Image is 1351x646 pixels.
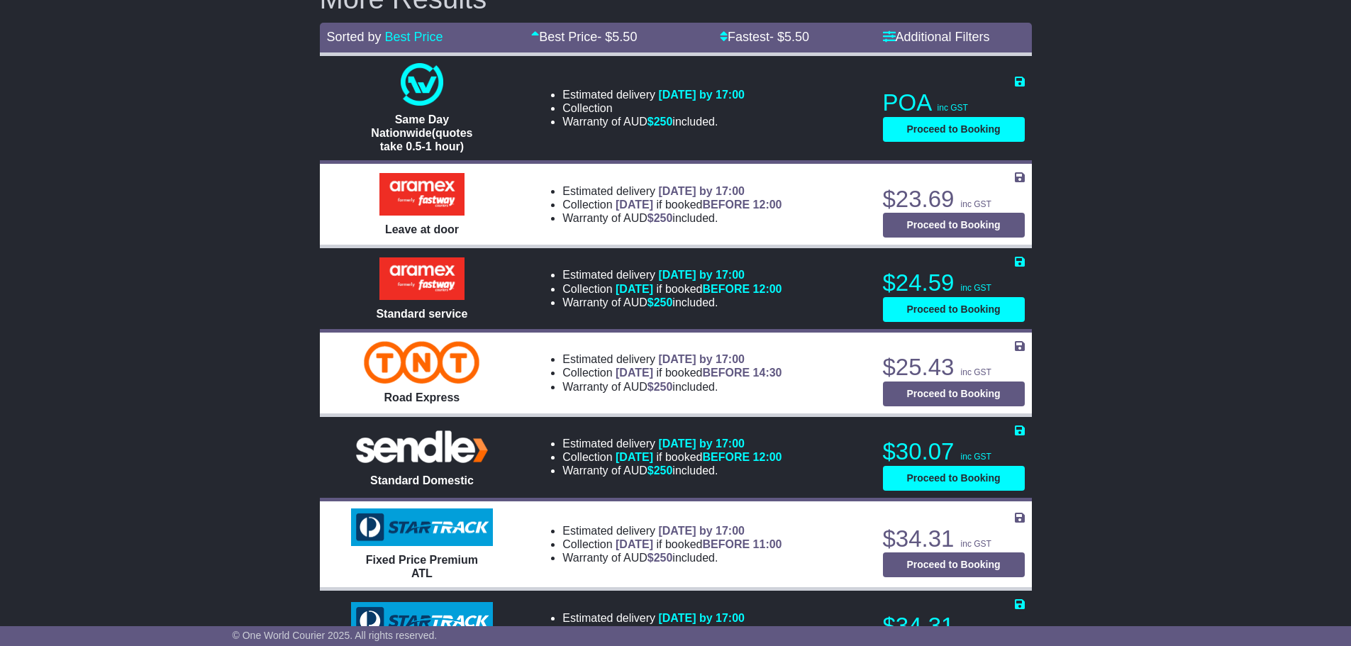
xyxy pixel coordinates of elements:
[385,30,443,44] a: Best Price
[616,625,782,637] span: if booked
[562,524,782,538] li: Estimated delivery
[883,117,1025,142] button: Proceed to Booking
[702,199,750,211] span: BEFORE
[702,283,750,295] span: BEFORE
[616,283,782,295] span: if booked
[562,184,782,198] li: Estimated delivery
[883,466,1025,491] button: Proceed to Booking
[562,366,782,379] li: Collection
[658,438,745,450] span: [DATE] by 17:00
[883,297,1025,322] button: Proceed to Booking
[376,308,467,320] span: Standard service
[364,341,479,384] img: TNT Domestic: Road Express
[658,269,745,281] span: [DATE] by 17:00
[562,464,782,477] li: Warranty of AUD included.
[351,602,493,640] img: StarTrack: Fixed Price Premium
[654,381,673,393] span: 250
[384,391,460,403] span: Road Express
[562,88,745,101] li: Estimated delivery
[351,508,493,547] img: StarTrack: Fixed Price Premium ATL
[371,113,472,152] span: Same Day Nationwide(quotes take 0.5-1 hour)
[702,538,750,550] span: BEFORE
[961,452,991,462] span: inc GST
[531,30,637,44] a: Best Price- $5.50
[702,451,750,463] span: BEFORE
[654,296,673,308] span: 250
[883,552,1025,577] button: Proceed to Booking
[379,173,465,216] img: Aramex: Leave at door
[654,212,673,224] span: 250
[658,612,745,624] span: [DATE] by 17:00
[658,525,745,537] span: [DATE] by 17:00
[616,625,653,637] span: [DATE]
[961,283,991,293] span: inc GST
[562,538,782,551] li: Collection
[616,283,653,295] span: [DATE]
[616,451,782,463] span: if booked
[616,451,653,463] span: [DATE]
[883,353,1025,382] p: $25.43
[647,116,673,128] span: $
[562,101,745,115] li: Collection
[961,539,991,549] span: inc GST
[562,352,782,366] li: Estimated delivery
[647,464,673,477] span: $
[562,437,782,450] li: Estimated delivery
[883,89,1025,117] p: POA
[385,223,459,235] span: Leave at door
[883,438,1025,466] p: $30.07
[753,538,782,550] span: 11:00
[647,552,673,564] span: $
[562,296,782,309] li: Warranty of AUD included.
[647,212,673,224] span: $
[753,625,782,637] span: 11:00
[753,199,782,211] span: 12:00
[366,554,478,579] span: Fixed Price Premium ATL
[612,30,637,44] span: 5.50
[961,199,991,209] span: inc GST
[327,30,382,44] span: Sorted by
[562,380,782,394] li: Warranty of AUD included.
[562,611,782,625] li: Estimated delivery
[562,198,782,211] li: Collection
[616,367,653,379] span: [DATE]
[702,625,750,637] span: BEFORE
[883,525,1025,553] p: $34.31
[597,30,637,44] span: - $
[616,199,782,211] span: if booked
[616,538,782,550] span: if booked
[658,185,745,197] span: [DATE] by 17:00
[720,30,809,44] a: Fastest- $5.50
[647,381,673,393] span: $
[562,282,782,296] li: Collection
[753,451,782,463] span: 12:00
[883,612,1025,640] p: $34.31
[562,551,782,564] li: Warranty of AUD included.
[883,185,1025,213] p: $23.69
[938,103,968,113] span: inc GST
[658,353,745,365] span: [DATE] by 17:00
[883,382,1025,406] button: Proceed to Booking
[702,367,750,379] span: BEFORE
[784,30,809,44] span: 5.50
[654,552,673,564] span: 250
[370,474,474,486] span: Standard Domestic
[616,367,782,379] span: if booked
[753,283,782,295] span: 12:00
[961,367,991,377] span: inc GST
[379,257,465,300] img: Aramex: Standard service
[562,211,782,225] li: Warranty of AUD included.
[401,63,443,106] img: One World Courier: Same Day Nationwide(quotes take 0.5-1 hour)
[233,630,438,641] span: © One World Courier 2025. All rights reserved.
[647,296,673,308] span: $
[616,538,653,550] span: [DATE]
[883,30,990,44] a: Additional Filters
[562,450,782,464] li: Collection
[562,115,745,128] li: Warranty of AUD included.
[351,427,493,466] img: Sendle: Standard Domestic
[769,30,809,44] span: - $
[654,464,673,477] span: 250
[753,367,782,379] span: 14:30
[616,199,653,211] span: [DATE]
[658,89,745,101] span: [DATE] by 17:00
